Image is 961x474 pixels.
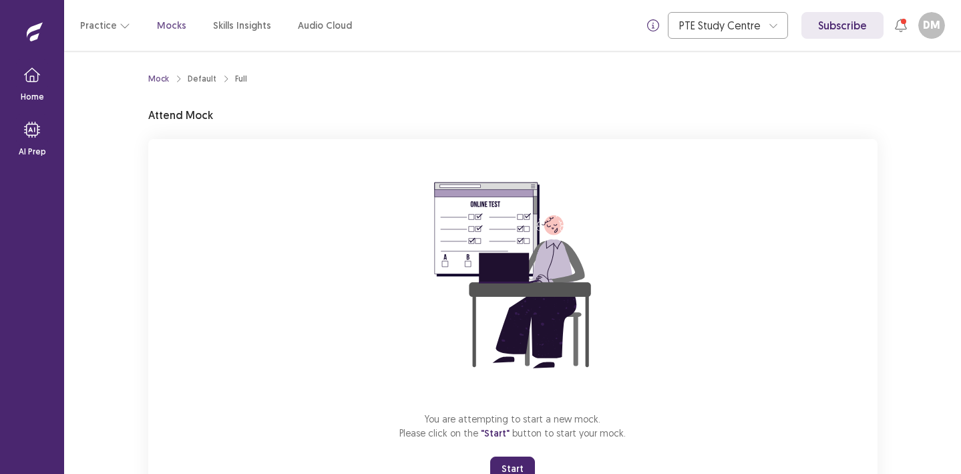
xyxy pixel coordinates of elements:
[21,91,44,103] p: Home
[641,13,665,37] button: info
[157,19,186,33] a: Mocks
[148,73,247,85] nav: breadcrumb
[481,427,510,439] span: "Start"
[918,12,945,39] button: DM
[148,107,213,123] p: Attend Mock
[148,73,169,85] a: Mock
[213,19,271,33] a: Skills Insights
[399,412,626,441] p: You are attempting to start a new mock. Please click on the button to start your mock.
[19,146,46,158] p: AI Prep
[235,73,247,85] div: Full
[80,13,130,37] button: Practice
[801,12,884,39] a: Subscribe
[393,155,633,396] img: attend-mock
[188,73,216,85] div: Default
[679,13,762,38] div: PTE Study Centre
[298,19,352,33] a: Audio Cloud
